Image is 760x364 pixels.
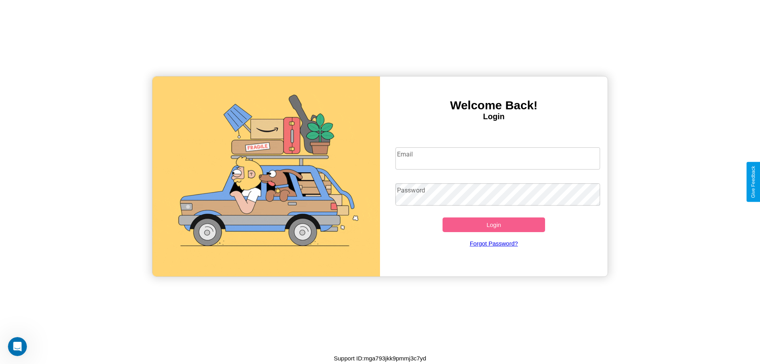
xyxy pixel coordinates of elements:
p: Support ID: mga793jkk9pmmj3c7yd [334,353,426,364]
button: Login [443,217,545,232]
h3: Welcome Back! [380,99,608,112]
h4: Login [380,112,608,121]
a: Forgot Password? [391,232,597,255]
div: Give Feedback [750,166,756,198]
iframe: Intercom live chat [8,337,27,356]
img: gif [152,76,380,276]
